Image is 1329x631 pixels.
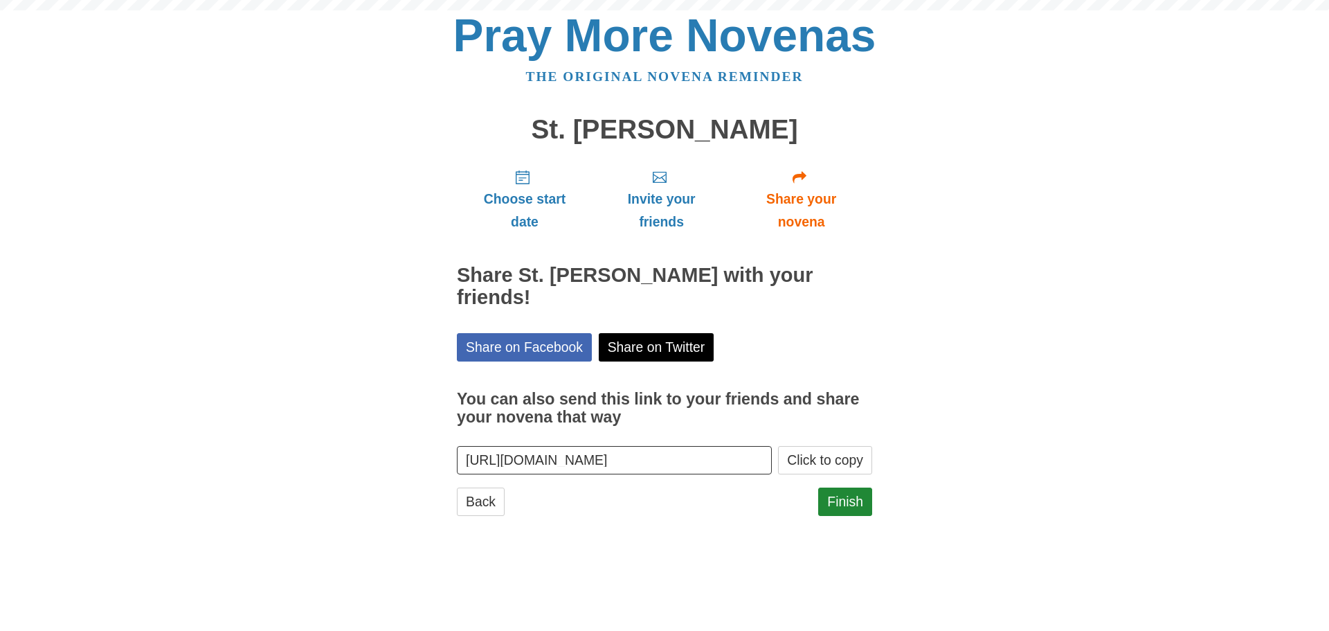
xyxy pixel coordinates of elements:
[457,488,505,516] a: Back
[457,115,872,145] h1: St. [PERSON_NAME]
[593,158,730,240] a: Invite your friends
[457,333,592,362] a: Share on Facebook
[453,10,876,61] a: Pray More Novenas
[457,391,872,426] h3: You can also send this link to your friends and share your novena that way
[471,188,579,233] span: Choose start date
[818,488,872,516] a: Finish
[730,158,872,240] a: Share your novena
[457,158,593,240] a: Choose start date
[606,188,716,233] span: Invite your friends
[457,265,872,309] h2: Share St. [PERSON_NAME] with your friends!
[526,69,804,84] a: The original novena reminder
[744,188,858,233] span: Share your novena
[778,446,872,474] button: Click to copy
[599,333,714,362] a: Share on Twitter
